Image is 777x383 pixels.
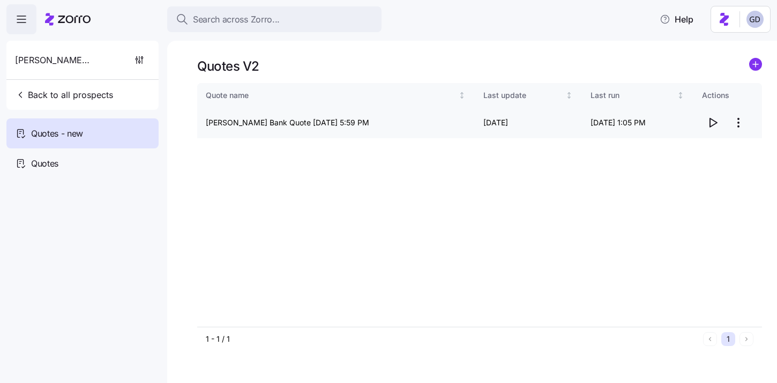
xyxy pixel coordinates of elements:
[31,127,83,140] span: Quotes - new
[167,6,382,32] button: Search across Zorro...
[11,84,117,106] button: Back to all prospects
[703,332,717,346] button: Previous page
[651,9,702,30] button: Help
[197,83,475,108] th: Quote nameNot sorted
[458,92,466,99] div: Not sorted
[197,58,259,74] h1: Quotes V2
[591,89,675,101] div: Last run
[582,108,693,138] td: [DATE] 1:05 PM
[702,89,753,101] div: Actions
[565,92,573,99] div: Not sorted
[197,108,475,138] td: [PERSON_NAME] Bank Quote [DATE] 5:59 PM
[6,148,159,178] a: Quotes
[582,83,693,108] th: Last runNot sorted
[746,11,764,28] img: 68a7f73c8a3f673b81c40441e24bb121
[749,58,762,71] svg: add icon
[475,83,582,108] th: Last updateNot sorted
[206,89,456,101] div: Quote name
[483,89,563,101] div: Last update
[15,54,92,67] span: [PERSON_NAME] Bank
[15,88,113,101] span: Back to all prospects
[206,334,699,344] div: 1 - 1 / 1
[749,58,762,74] a: add icon
[31,157,58,170] span: Quotes
[475,108,582,138] td: [DATE]
[739,332,753,346] button: Next page
[6,118,159,148] a: Quotes - new
[677,92,684,99] div: Not sorted
[660,13,693,26] span: Help
[193,13,280,26] span: Search across Zorro...
[721,332,735,346] button: 1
